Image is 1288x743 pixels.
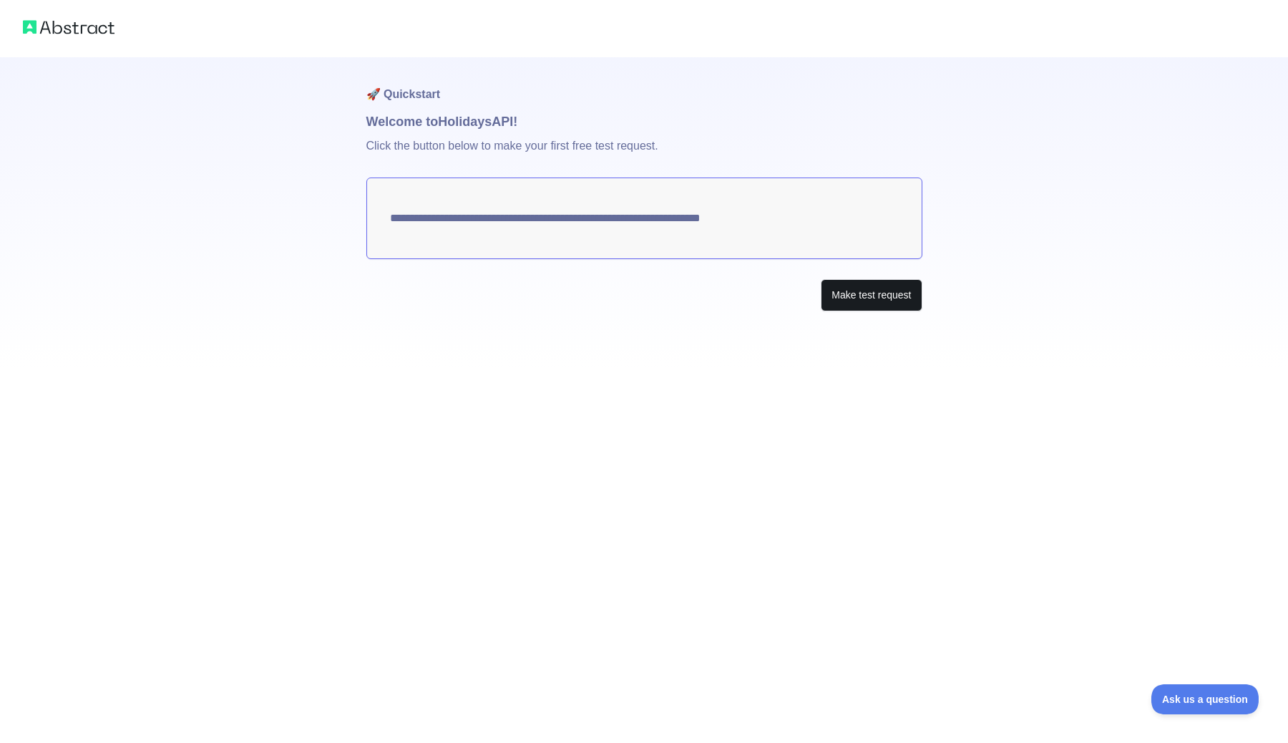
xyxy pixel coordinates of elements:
[366,57,922,112] h1: 🚀 Quickstart
[1151,684,1259,714] iframe: Toggle Customer Support
[821,279,922,311] button: Make test request
[23,17,114,37] img: Abstract logo
[366,112,922,132] h1: Welcome to Holidays API!
[366,132,922,178] p: Click the button below to make your first free test request.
